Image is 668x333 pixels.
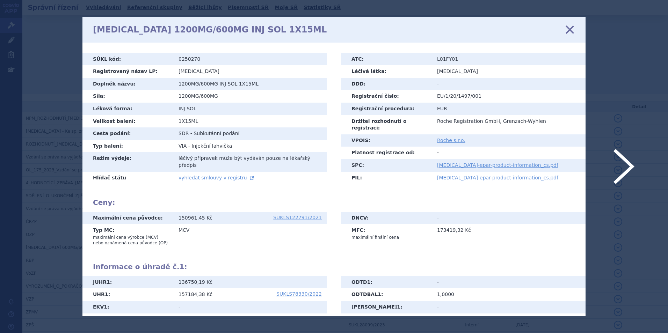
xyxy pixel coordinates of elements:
[82,152,173,171] th: Režim výdeje:
[93,262,575,271] h2: Informace o úhradě č. :
[173,78,327,90] td: 1200MG/600MG INJ SOL 1X15ML
[179,131,189,136] span: SDR
[565,24,575,35] a: zavřít
[173,313,327,326] td: S
[190,131,192,136] span: -
[341,90,432,103] th: Registrační číslo:
[173,53,327,66] td: 0250270
[341,288,432,301] th: ODTDBAL :
[437,162,558,168] a: [MEDICAL_DATA]-epar-product-information_cs.pdf
[179,291,212,297] span: 157184,38 Kč
[437,175,558,180] a: [MEDICAL_DATA]-epar-product-information_cs.pdf
[341,224,432,243] th: MFC:
[179,143,187,149] span: VIA
[105,291,108,297] span: 1
[82,115,173,128] th: Velikost balení:
[173,276,327,289] td: 136750,19 Kč
[82,78,173,90] th: Doplněk názvu:
[173,115,327,128] td: 1X15ML
[432,53,586,66] td: L01FY01
[82,301,173,313] th: EKV :
[341,65,432,78] th: Léčivá látka:
[82,288,173,301] th: UHR :
[179,215,212,221] span: 150961,45 Kč
[341,103,432,115] th: Registrační procedura:
[437,138,465,143] a: Roche s.r.o.
[432,224,586,243] td: 173419,32 Kč
[188,143,190,149] span: -
[432,90,586,103] td: EU/1/20/1497/001
[107,279,110,285] span: 1
[82,276,173,289] th: JUHR :
[173,152,327,171] td: léčivý přípravek může být vydáván pouze na lékařský předpis
[82,313,173,326] th: LIM :
[341,159,432,172] th: SPC:
[173,90,327,103] td: 1200MG/600MG
[191,143,232,149] span: Injekční lahvička
[432,65,586,78] td: [MEDICAL_DATA]
[194,131,239,136] span: Subkutánní podání
[276,291,322,296] a: SUKLS78330/2022
[173,103,327,115] td: INJ SOL
[93,25,327,35] h1: [MEDICAL_DATA] 1200MG/600MG INJ SOL 1X15ML
[82,90,173,103] th: Síla:
[432,288,586,301] td: 1,0000
[432,147,586,159] td: -
[432,115,586,134] td: Roche Registration GmbH, Grenzach-Wyhlen
[273,215,322,220] a: SUKLS122791/2021
[351,235,427,240] p: maximální finální cena
[341,78,432,90] th: DDD:
[341,212,432,224] th: DNCV:
[104,304,107,310] span: 1
[378,291,381,297] span: 1
[432,78,586,90] td: -
[341,147,432,159] th: Platnost registrace od:
[82,212,173,224] th: Maximální cena původce:
[93,235,168,246] p: maximální cena výrobce (MCV) nebo oznámená cena původce (OP)
[82,103,173,115] th: Léková forma:
[82,140,173,153] th: Typ balení:
[82,127,173,140] th: Cesta podání:
[432,276,586,289] td: -
[341,172,432,184] th: PIL:
[82,172,173,184] th: Hlídač státu
[82,65,173,78] th: Registrovaný název LP:
[432,212,586,224] td: -
[432,301,586,313] td: -
[397,304,400,310] span: 1
[341,115,432,134] th: Držitel rozhodnutí o registraci:
[341,301,432,313] th: [PERSON_NAME] :
[173,224,327,249] td: MCV
[341,134,432,147] th: VPOIS:
[82,224,173,249] th: Typ MC:
[341,276,432,289] th: ODTD :
[93,198,575,207] h2: Ceny:
[432,103,586,115] td: EUR
[173,65,327,78] td: [MEDICAL_DATA]
[173,301,327,313] td: -
[367,279,371,285] span: 1
[82,53,173,66] th: SÚKL kód:
[179,175,247,180] span: vyhledat smlouvy v registru
[179,175,255,180] a: vyhledat smlouvy v registru
[180,262,184,271] span: 1
[341,53,432,66] th: ATC:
